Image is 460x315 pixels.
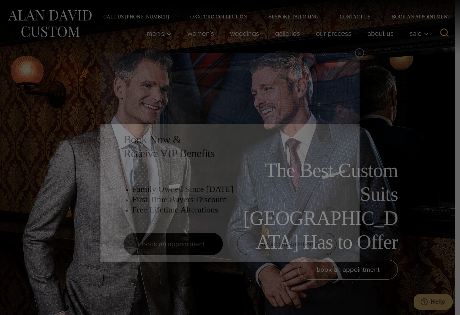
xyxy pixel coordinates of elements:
[16,5,31,11] span: Help
[132,205,336,215] h3: Free Lifetime Alterations
[124,133,336,160] h2: Book Now & Receive VIP Benefits
[132,194,336,205] h3: First Time Buyers Discount
[132,184,336,194] h3: Family Owned Since [DATE]
[237,233,336,255] a: visual consultation
[124,233,223,255] a: book an appointment
[355,48,364,57] button: Close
